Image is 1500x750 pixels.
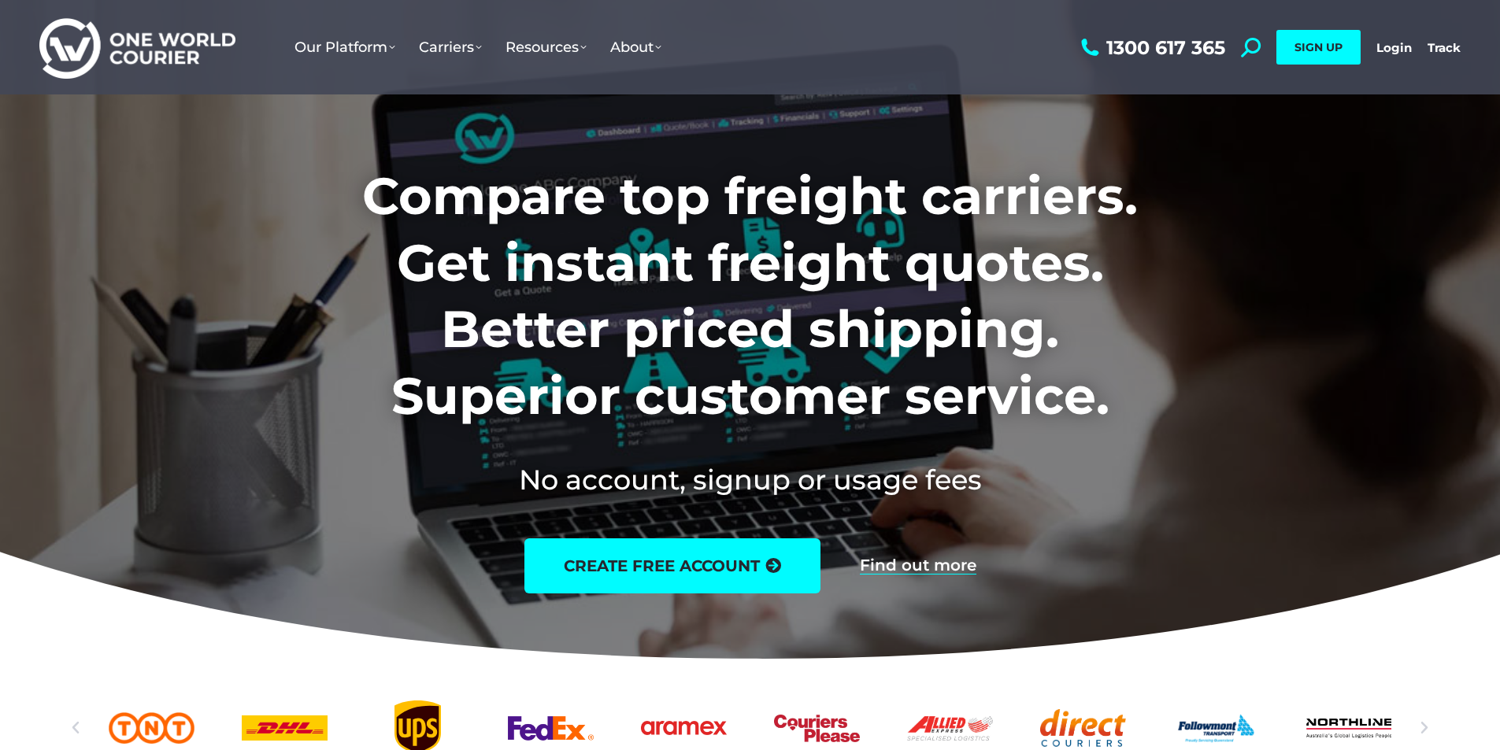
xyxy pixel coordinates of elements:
span: Resources [506,39,587,56]
a: Login [1376,40,1412,55]
a: Track [1428,40,1461,55]
h1: Compare top freight carriers. Get instant freight quotes. Better priced shipping. Superior custom... [258,163,1242,429]
a: create free account [524,538,820,593]
span: SIGN UP [1294,40,1343,54]
a: Find out more [860,557,976,575]
a: Carriers [407,23,494,72]
a: Resources [494,23,598,72]
a: 1300 617 365 [1077,38,1225,57]
span: About [610,39,661,56]
a: About [598,23,673,72]
a: SIGN UP [1276,30,1361,65]
img: One World Courier [39,16,235,79]
span: Carriers [419,39,482,56]
h2: No account, signup or usage fees [258,460,1242,499]
a: Our Platform [283,23,407,72]
span: Our Platform [294,39,395,56]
